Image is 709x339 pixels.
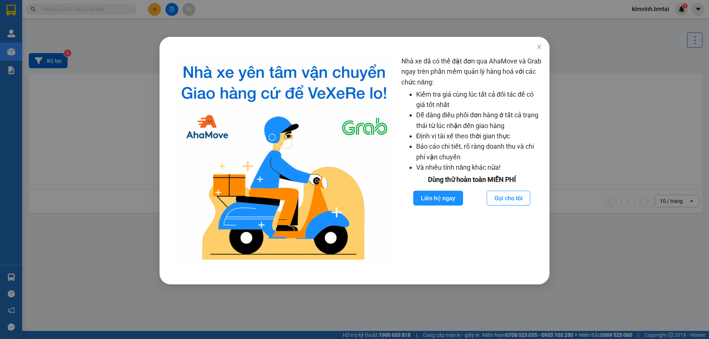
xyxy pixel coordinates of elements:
li: Định vị tài xế theo thời gian thực [416,131,542,141]
button: Liên hệ ngay [413,191,463,205]
div: Dùng thử hoàn toàn MIỄN PHÍ [401,174,542,185]
span: Liên hệ ngay [421,194,455,203]
li: Dễ dàng điều phối đơn hàng ở tất cả trạng thái từ lúc nhận đến giao hàng [416,110,542,131]
div: Nhà xe đã có thể đặt đơn qua AhaMove và Grab ngay trên phần mềm quản lý hàng hoá với các chức năng: [401,56,542,266]
span: Gọi cho tôi [494,194,523,203]
li: Kiểm tra giá cùng lúc tất cả đối tác để có giá tốt nhất [416,89,542,110]
img: logo [173,56,395,266]
li: Và nhiều tính năng khác nữa! [416,162,542,173]
button: Close [529,37,549,58]
span: close [536,44,542,50]
button: Gọi cho tôi [487,191,530,205]
li: Báo cáo chi tiết, rõ ràng doanh thu và chi phí vận chuyển [416,141,542,162]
